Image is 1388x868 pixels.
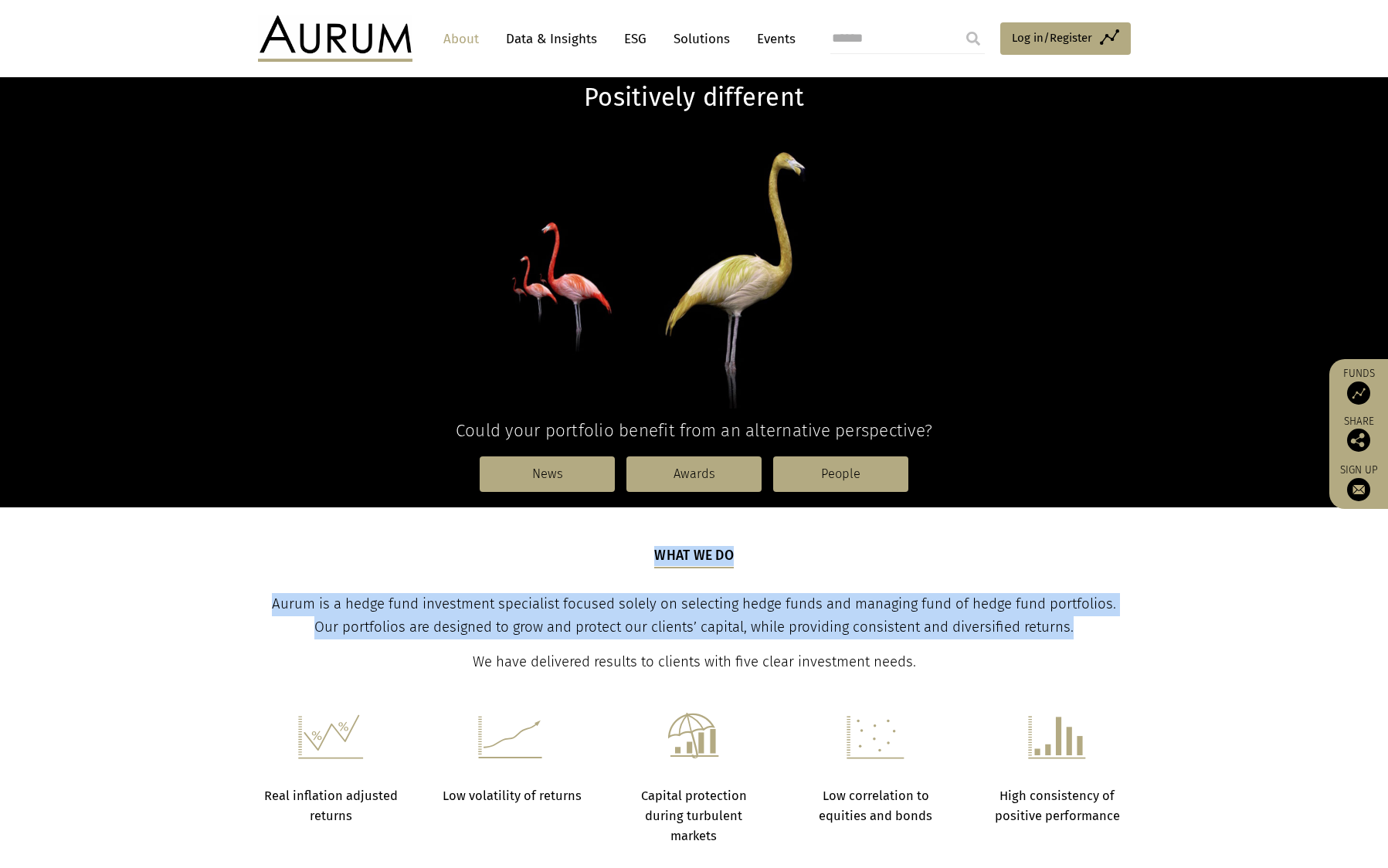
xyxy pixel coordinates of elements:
[272,595,1116,636] span: Aurum is a hedge fund investment specialist focused solely on selecting hedge funds and managing ...
[264,788,398,823] strong: Real inflation adjusted returns
[473,653,916,670] span: We have delivered results to clients with five clear investment needs.
[654,546,734,568] h5: What we do
[995,788,1120,823] strong: High consistency of positive performance
[480,456,615,492] a: News
[1337,416,1380,452] div: Share
[1337,463,1380,501] a: Sign up
[1337,367,1380,405] a: Funds
[258,83,1131,113] h1: Positively different
[443,788,582,803] strong: Low volatility of returns
[258,420,1131,441] h4: Could your portfolio benefit from an alternative perspective?
[773,456,908,492] a: People
[819,788,932,823] strong: Low correlation to equities and bonds
[626,456,762,492] a: Awards
[1347,429,1370,452] img: Share this post
[666,25,738,53] a: Solutions
[498,25,605,53] a: Data & Insights
[958,23,989,54] input: Submit
[1000,22,1131,55] a: Log in/Register
[1012,29,1092,47] span: Log in/Register
[1347,381,1370,405] img: Access Funds
[749,25,796,53] a: Events
[1347,478,1370,501] img: Sign up to our newsletter
[436,25,487,53] a: About
[258,15,412,62] img: Aurum
[641,788,747,844] strong: Capital protection during turbulent markets
[616,25,654,53] a: ESG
